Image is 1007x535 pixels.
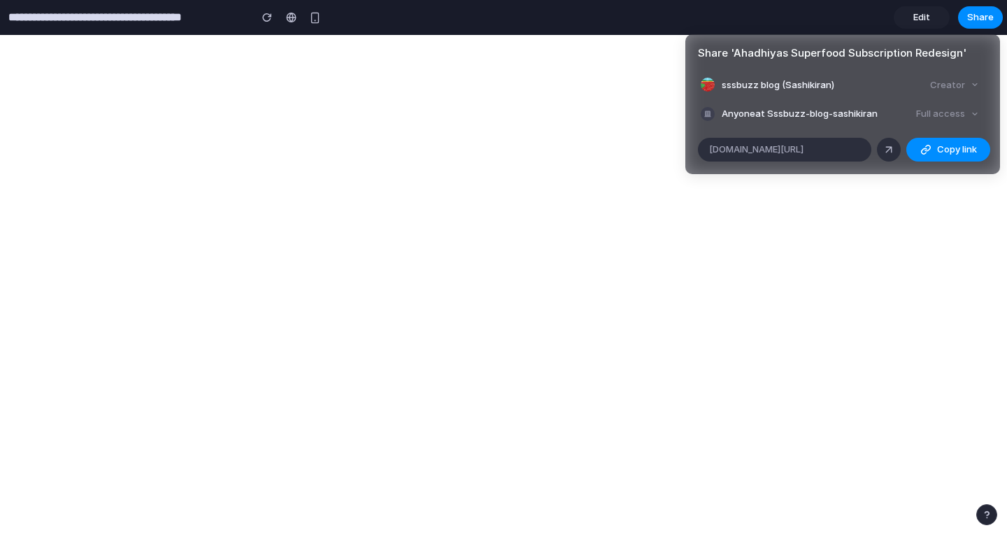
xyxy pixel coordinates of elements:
span: Copy link [937,143,977,157]
button: Copy link [906,138,990,162]
span: sssbuzz blog (Sashikiran) [722,78,834,92]
h4: Share ' Ahadhiyas Superfood Subscription Redesign ' [698,45,987,62]
div: [DOMAIN_NAME][URL] [698,138,871,162]
span: Anyone at Sssbuzz-blog-sashikiran [722,107,878,121]
span: [DOMAIN_NAME][URL] [709,143,804,157]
